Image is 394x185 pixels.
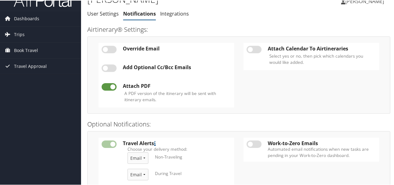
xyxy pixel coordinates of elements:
label: Non-Traveling [155,153,182,159]
h3: Optional Notifications: [87,119,390,128]
label: Choose your delivery method: [127,145,226,152]
span: Trips [14,26,25,42]
span: Travel Approval [14,58,47,74]
div: Work-to-Zero Emails [268,140,376,145]
h3: Airtinerary® Settings: [87,25,390,33]
label: Automated email notifications when new tasks are pending in your Work-to-Zero dashboard. [268,145,376,158]
a: Integrations [160,10,189,17]
label: Select yes or no, then pick which calendars you would like added. [269,52,374,65]
div: Attach Calendar To Airtineraries [268,45,376,51]
div: Travel Alerts [123,140,231,145]
span: Dashboards [14,10,39,26]
label: A PDF version of the itinerary will be sent with itinerary emails. [124,90,229,102]
div: Add Optional Cc/Bcc Emails [123,64,231,69]
a: User Settings [87,10,119,17]
span: Book Travel [14,42,38,58]
a: Notifications [123,10,156,17]
div: Attach PDF [123,83,231,88]
label: During Travel [155,170,181,176]
div: Override Email [123,45,231,51]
